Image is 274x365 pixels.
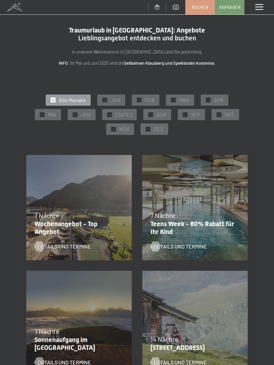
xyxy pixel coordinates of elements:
[34,327,59,335] span: 7 Nächte
[215,0,244,14] a: Anfragen
[154,243,207,250] span: Details und Termine
[34,243,91,250] a: Details und Termine
[59,97,86,104] span: Alle Monate
[110,97,120,104] span: JAN
[112,127,115,132] span: ✓
[179,97,189,104] span: MAR
[150,243,207,250] a: Details und Termine
[34,211,59,219] span: 7 Nächte
[218,112,220,117] span: ✓
[172,98,175,102] span: ✓
[156,111,166,118] span: AUG
[48,111,56,118] span: MAI
[52,98,55,102] span: ✓
[115,111,132,118] span: [DATE]
[103,98,106,102] span: ✓
[34,220,120,236] p: Wochenangebot - Top Angebot
[38,243,91,250] span: Details und Termine
[26,49,248,55] p: In unserem Wellnesshotel in [GEOGRAPHIC_DATA] sind Sie goldrichtig.
[186,0,215,14] a: Buchen
[150,335,178,343] span: 14 Nächte
[41,112,44,117] span: ✓
[207,98,210,102] span: ✓
[124,60,214,66] strong: Seilbahnen Klausberg und Speikboden kostenlos
[154,125,163,133] span: DEZ
[26,60,248,67] p: : Im Mai und Juni 2025 sind die .
[138,98,141,102] span: ✓
[147,127,149,132] span: ✓
[78,34,196,42] span: Lieblingsangebot entdecken und buchen
[69,26,205,34] span: Traumurlaub in [GEOGRAPHIC_DATA]: Angebote
[192,4,208,10] span: Buchen
[214,97,223,104] span: APR
[225,111,234,118] span: OKT
[184,112,187,117] span: ✓
[108,112,111,117] span: ✓
[150,220,236,236] p: Teens Week - 80% Rabatt für Ihr Kind
[191,111,200,118] span: SEP
[81,111,91,118] span: JUN
[219,4,240,10] span: Anfragen
[150,344,236,352] p: [STREET_ADDRESS]
[149,112,152,117] span: ✓
[59,60,68,66] strong: INFO
[145,97,154,104] span: FEB
[150,211,175,219] span: 7 Nächte
[74,112,77,117] span: ✓
[119,125,129,133] span: NOV
[34,336,120,352] p: Sonnenaufgang im [GEOGRAPHIC_DATA]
